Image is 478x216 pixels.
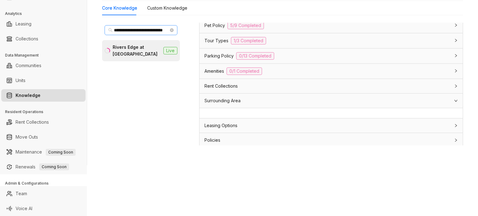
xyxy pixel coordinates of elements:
[16,161,69,173] a: RenewalsComing Soon
[1,59,86,72] li: Communities
[454,69,458,73] span: collapsed
[454,138,458,142] span: collapsed
[1,74,86,87] li: Units
[16,89,40,102] a: Knowledge
[16,74,26,87] a: Units
[113,44,161,57] div: Rivers Edge at [GEOGRAPHIC_DATA]
[46,149,76,156] span: Coming Soon
[16,116,49,128] a: Rent Collections
[163,47,177,54] span: Live
[1,33,86,45] li: Collections
[5,109,87,115] h3: Resident Operations
[170,28,174,32] span: close-circle
[236,52,274,60] span: 0/13 Completed
[204,137,220,144] span: Policies
[204,37,228,44] span: Tour Types
[1,116,86,128] li: Rent Collections
[16,187,27,200] a: Team
[204,68,224,75] span: Amenities
[102,5,137,11] div: Core Knowledge
[199,33,463,48] div: Tour Types1/3 Completed
[204,53,234,59] span: Parking Policy
[39,163,69,170] span: Coming Soon
[199,48,463,63] div: Parking Policy0/13 Completed
[227,22,264,29] span: 5/9 Completed
[227,67,262,75] span: 0/1 Completed
[1,146,86,158] li: Maintenance
[454,54,458,57] span: collapsed
[5,53,87,58] h3: Data Management
[231,37,266,44] span: 1/3 Completed
[454,99,458,103] span: expanded
[454,39,458,42] span: collapsed
[1,89,86,102] li: Knowledge
[199,18,463,33] div: Pet Policy5/9 Completed
[204,122,237,129] span: Leasing Options
[199,64,463,79] div: Amenities0/1 Completed
[16,202,32,215] a: Voice AI
[204,22,225,29] span: Pet Policy
[199,133,463,147] div: Policies
[16,33,38,45] a: Collections
[454,124,458,127] span: collapsed
[108,28,113,32] span: search
[5,11,87,16] h3: Analytics
[204,83,238,90] span: Rent Collections
[204,97,241,104] span: Surrounding Area
[1,202,86,215] li: Voice AI
[199,118,463,133] div: Leasing Options
[1,187,86,200] li: Team
[5,181,87,186] h3: Admin & Configurations
[199,94,463,108] div: Surrounding Area
[147,5,187,11] div: Custom Knowledge
[199,79,463,93] div: Rent Collections
[454,84,458,88] span: collapsed
[16,18,31,30] a: Leasing
[1,18,86,30] li: Leasing
[16,59,41,72] a: Communities
[16,131,38,143] a: Move Outs
[454,23,458,27] span: collapsed
[1,131,86,143] li: Move Outs
[1,161,86,173] li: Renewals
